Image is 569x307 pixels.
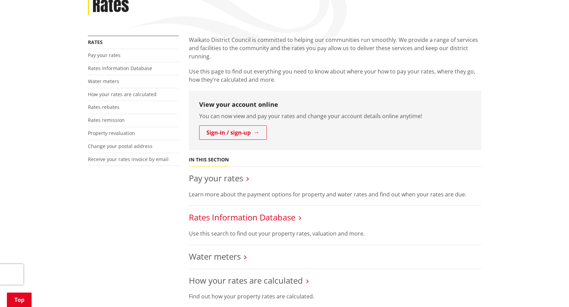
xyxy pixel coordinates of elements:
a: How your rates are calculated [189,275,303,286]
p: Find out how your property rates are calculated. [189,292,481,300]
a: Water meters [189,251,241,262]
a: Rates [88,39,103,45]
iframe: Messenger Launcher [537,278,562,303]
p: Waikato District Council is committed to helping our communities run smoothly. We provide a range... [189,36,481,60]
a: Property revaluation [88,130,135,136]
a: Change your postal address [88,143,152,149]
a: Receive your rates invoice by email [88,156,169,162]
a: Rates Information Database [88,65,152,71]
p: Learn more about the payment options for property and water rates and find out when your rates ar... [189,190,481,198]
h5: In this section [189,157,229,163]
a: Top [7,293,32,307]
a: Pay your rates [189,172,243,184]
a: Water meters [88,78,119,84]
a: Rates Information Database [189,212,295,223]
a: Sign-in / sign-up [199,125,267,140]
p: Use this page to find out everything you need to know about where your how to pay your rates, whe... [189,67,481,84]
a: Pay your rates [88,52,121,58]
p: Use this search to find out your property rates, valuation and more. [189,229,481,238]
a: Rates remission [88,117,125,123]
a: Rates rebates [88,104,120,110]
h3: View your account online [199,101,471,109]
a: How your rates are calculated [88,91,157,98]
p: You can now view and pay your rates and change your account details online anytime! [199,112,471,120]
